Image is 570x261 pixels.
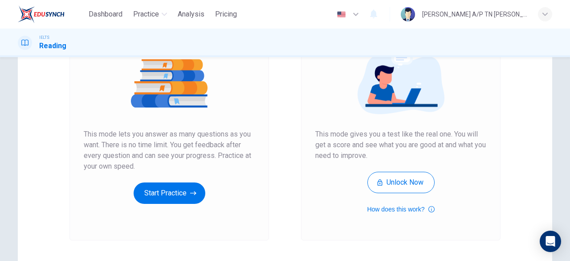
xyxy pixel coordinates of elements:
[367,172,435,193] button: Unlock Now
[130,6,171,22] button: Practice
[39,34,49,41] span: IELTS
[215,9,237,20] span: Pricing
[336,11,347,18] img: en
[84,129,255,172] span: This mode lets you answer as many questions as you want. There is no time limit. You get feedback...
[178,9,204,20] span: Analysis
[212,6,240,22] button: Pricing
[401,7,415,21] img: Profile picture
[133,9,159,20] span: Practice
[367,204,434,215] button: How does this work?
[18,5,85,23] a: EduSynch logo
[39,41,66,51] h1: Reading
[315,129,486,161] span: This mode gives you a test like the real one. You will get a score and see what you are good at a...
[18,5,65,23] img: EduSynch logo
[540,231,561,252] div: Open Intercom Messenger
[89,9,122,20] span: Dashboard
[174,6,208,22] button: Analysis
[422,9,527,20] div: [PERSON_NAME] A/P TN [PERSON_NAME]
[134,182,205,204] button: Start Practice
[85,6,126,22] button: Dashboard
